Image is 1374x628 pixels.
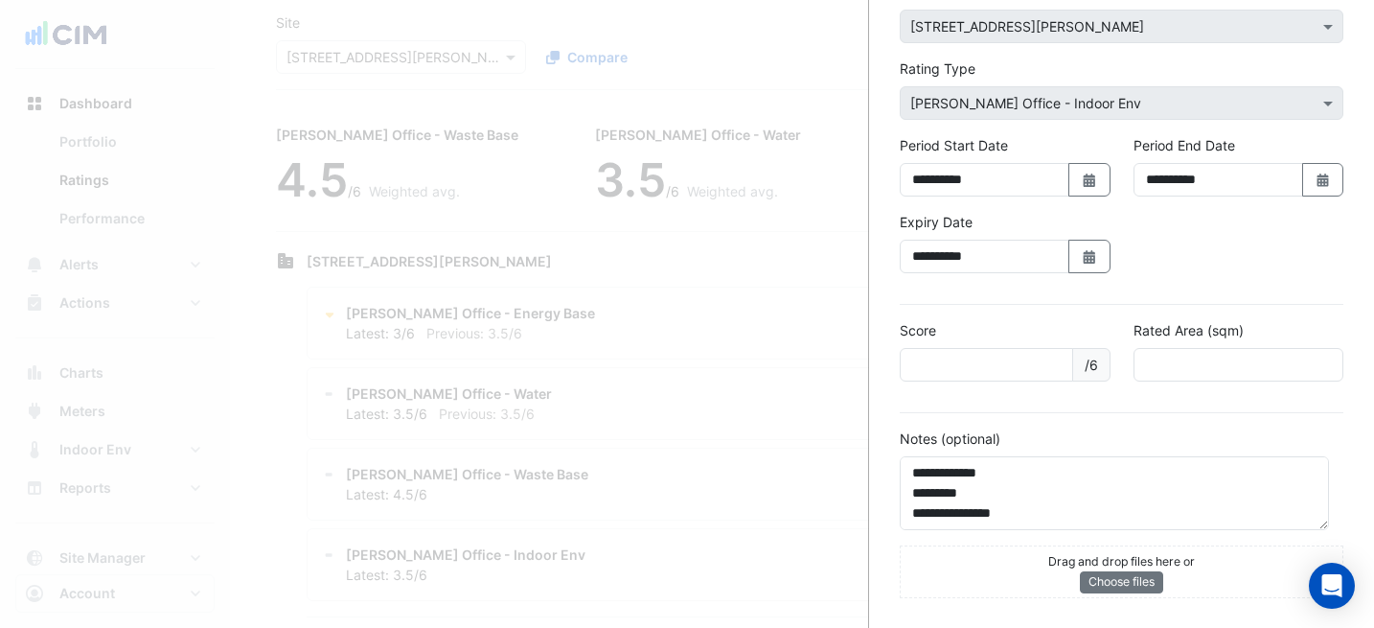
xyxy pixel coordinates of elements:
[900,58,975,79] label: Rating Type
[900,429,1000,449] label: Notes (optional)
[900,212,973,232] label: Expiry Date
[1081,172,1098,188] fa-icon: Select Date
[1134,135,1235,155] label: Period End Date
[1309,563,1355,609] div: Open Intercom Messenger
[1080,571,1163,593] button: Choose files
[1072,348,1111,382] span: /6
[1134,320,1244,340] label: Rated Area (sqm)
[900,320,936,340] label: Score
[900,135,1008,155] label: Period Start Date
[1081,248,1098,265] fa-icon: Select Date
[1048,554,1195,569] small: Drag and drop files here or
[1315,172,1332,188] fa-icon: Select Date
